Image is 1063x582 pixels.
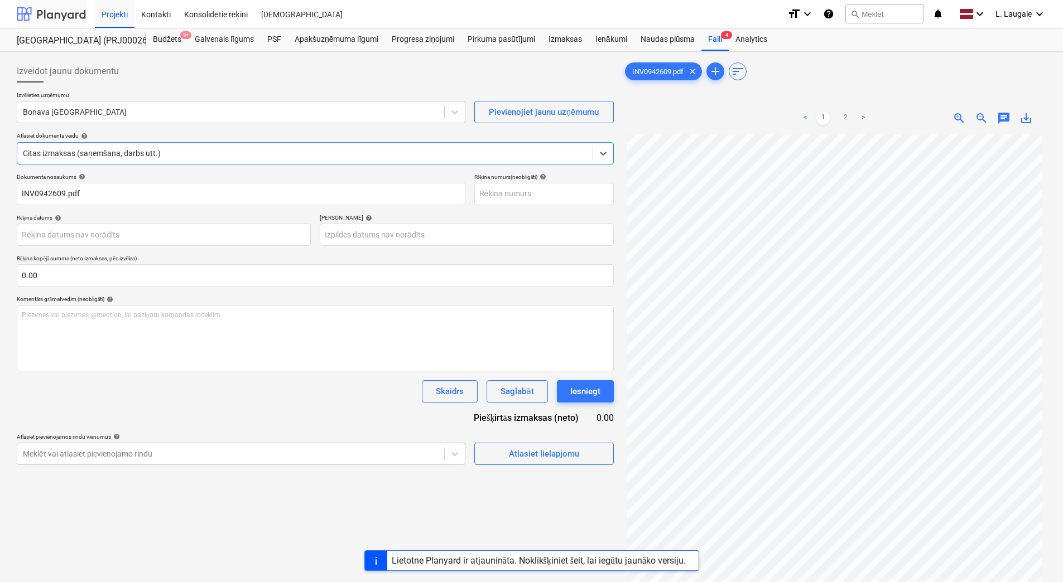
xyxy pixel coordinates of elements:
[509,447,579,461] div: Atlasiet lielapjomu
[839,111,852,125] a: Page 2
[973,7,987,21] i: keyboard_arrow_down
[17,295,614,303] div: Komentārs grāmatvedim (neobligāti)
[729,28,774,51] a: Analytics
[180,31,191,39] span: 9+
[570,384,600,399] div: Iesniegt
[52,215,61,221] span: help
[79,133,88,139] span: help
[104,296,113,303] span: help
[799,111,812,125] a: Previous page
[589,28,634,51] a: Ienākumi
[111,433,120,440] span: help
[17,224,311,246] input: Rēķina datums nav norādīts
[557,380,614,402] button: Iesniegt
[17,91,465,101] p: Izvēlieties uzņēmumu
[953,111,966,125] span: zoom_in
[474,173,614,181] div: Rēķina numurs (neobligāti)
[474,443,614,465] button: Atlasiet lielapjomu
[857,111,870,125] a: Next page
[17,255,614,264] p: Rēķina kopējā summa (neto izmaksas, pēc izvēles)
[288,28,385,51] a: Apakšuzņēmuma līgumi
[845,4,923,23] button: Meklēt
[363,215,372,221] span: help
[597,411,614,424] div: 0.00
[721,31,732,39] span: 4
[320,214,614,221] div: [PERSON_NAME]
[975,111,988,125] span: zoom_out
[625,62,702,80] div: INV0942609.pdf
[146,28,188,51] div: Budžets
[17,65,119,78] span: Izveidot jaunu dokumentu
[17,35,133,47] div: [GEOGRAPHIC_DATA] (PRJ0002627, K-1 un K-2(2.kārta) 2601960
[701,28,729,51] a: Faili4
[17,433,465,440] div: Atlasiet pievienojamos rindu vienumus
[474,101,614,123] button: Pievienojiet jaunu uzņēmumu
[634,28,702,51] a: Naudas plūsma
[823,7,834,21] i: Zināšanu pamats
[17,214,311,221] div: Rēķina datums
[17,173,465,181] div: Dokumenta nosaukums
[542,28,589,51] a: Izmaksas
[436,384,464,399] div: Skaidrs
[816,111,830,125] a: Page 1 is your current page
[709,65,722,78] span: add
[76,173,85,180] span: help
[1019,111,1033,125] span: save_alt
[392,555,686,566] div: Lietotne Planyard ir atjaunināta. Noklikšķiniet šeit, lai iegūtu jaunāko versiju.
[474,183,614,205] input: Rēķina numurs
[320,224,614,246] input: Izpildes datums nav norādīts
[461,28,542,51] a: Pirkuma pasūtījumi
[701,28,729,51] div: Faili
[422,380,478,402] button: Skaidrs
[850,9,859,18] span: search
[731,65,744,78] span: sort
[801,7,814,21] i: keyboard_arrow_down
[385,28,461,51] a: Progresa ziņojumi
[487,380,547,402] button: Saglabāt
[261,28,288,51] a: PSF
[997,111,1011,125] span: chat
[626,67,690,76] span: INV0942609.pdf
[17,183,465,205] input: Dokumenta nosaukums
[17,132,614,139] div: Atlasiet dokumenta veidu
[932,7,944,21] i: notifications
[146,28,188,51] a: Budžets9+
[537,173,546,180] span: help
[686,65,699,78] span: clear
[17,264,614,287] input: Rēķina kopējā summa (neto izmaksas, pēc izvēles)
[787,7,801,21] i: format_size
[188,28,261,51] a: Galvenais līgums
[1007,528,1063,582] iframe: Chat Widget
[995,9,1032,18] span: L. Laugale
[489,105,599,119] div: Pievienojiet jaunu uzņēmumu
[465,411,596,424] div: Piešķirtās izmaksas (neto)
[501,384,533,399] div: Saglabāt
[1033,7,1046,21] i: keyboard_arrow_down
